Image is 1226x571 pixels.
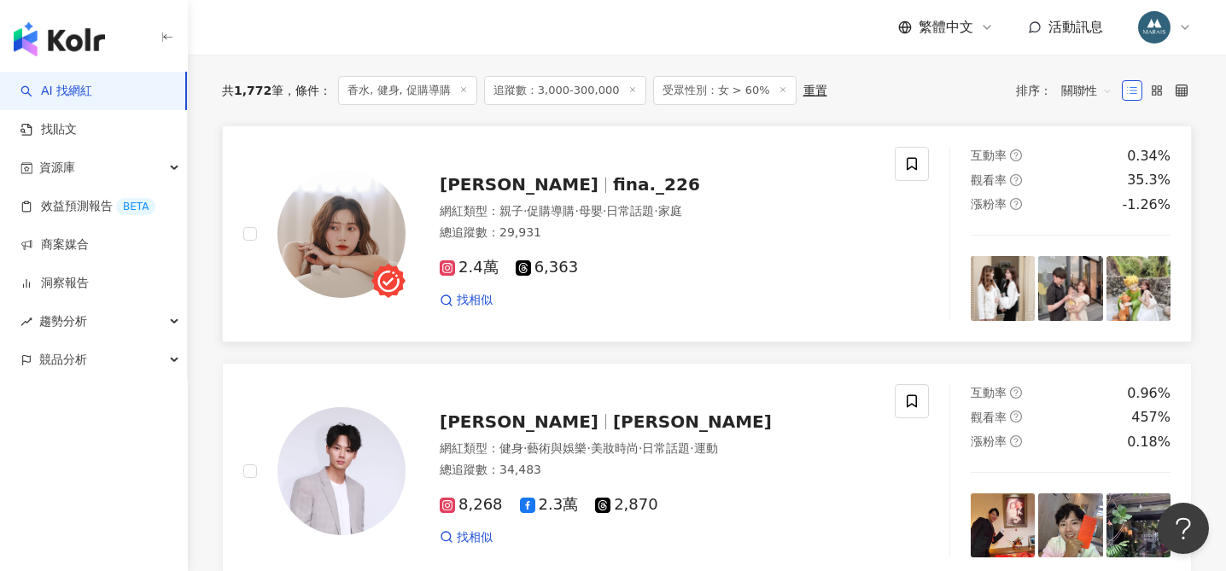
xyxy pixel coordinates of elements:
[1106,256,1171,321] img: post-image
[1010,149,1022,161] span: question-circle
[1127,384,1171,403] div: 0.96%
[499,441,523,455] span: 健身
[39,302,87,341] span: 趨勢分析
[658,204,682,218] span: 家庭
[440,440,874,457] div: 網紅類型 ：
[20,198,155,215] a: 效益預測報告BETA
[277,170,406,298] img: KOL Avatar
[1010,198,1022,210] span: question-circle
[1127,433,1171,452] div: 0.18%
[613,174,700,195] span: fina._226
[1010,411,1022,422] span: question-circle
[1038,256,1103,321] img: post-image
[457,529,493,546] span: 找相似
[457,292,493,309] span: 找相似
[803,84,827,97] div: 重置
[1122,195,1171,214] div: -1.26%
[234,84,271,97] span: 1,772
[440,411,598,432] span: [PERSON_NAME]
[39,341,87,379] span: 競品分析
[440,292,493,309] a: 找相似
[587,441,590,455] span: ·
[694,441,718,455] span: 運動
[440,203,874,220] div: 網紅類型 ：
[283,84,331,97] span: 條件 ：
[1106,493,1171,558] img: post-image
[575,204,578,218] span: ·
[20,236,89,253] a: 商案媒合
[653,76,797,105] span: 受眾性別：女 > 60%
[440,224,874,242] div: 總追蹤數 ： 29,931
[499,204,523,218] span: 親子
[484,76,646,105] span: 追蹤數：3,000-300,000
[14,22,105,56] img: logo
[440,462,874,479] div: 總追蹤數 ： 34,483
[971,434,1007,448] span: 漲粉率
[971,149,1007,162] span: 互動率
[1131,408,1171,427] div: 457%
[523,204,527,218] span: ·
[1127,147,1171,166] div: 0.34%
[1038,493,1103,558] img: post-image
[440,496,503,514] span: 8,268
[595,496,658,514] span: 2,870
[516,259,579,277] span: 6,363
[20,275,89,292] a: 洞察報告
[1138,11,1171,44] img: 358735463_652854033541749_1509380869568117342_n.jpg
[222,84,283,97] div: 共 筆
[20,121,77,138] a: 找貼文
[690,441,693,455] span: ·
[277,407,406,535] img: KOL Avatar
[1127,171,1171,189] div: 35.3%
[654,204,657,218] span: ·
[520,496,579,514] span: 2.3萬
[222,125,1192,342] a: KOL Avatar[PERSON_NAME]fina._226網紅類型：親子·促購導購·母嬰·日常話題·家庭總追蹤數：29,9312.4萬6,363找相似互動率question-circle0...
[971,256,1036,321] img: post-image
[613,411,772,432] span: [PERSON_NAME]
[1048,19,1103,35] span: 活動訊息
[1061,77,1112,104] span: 關聯性
[642,441,690,455] span: 日常話題
[1010,435,1022,447] span: question-circle
[919,18,973,37] span: 繁體中文
[527,441,587,455] span: 藝術與娛樂
[1010,387,1022,399] span: question-circle
[606,204,654,218] span: 日常話題
[591,441,639,455] span: 美妝時尚
[440,259,499,277] span: 2.4萬
[440,529,493,546] a: 找相似
[523,441,527,455] span: ·
[971,197,1007,211] span: 漲粉率
[579,204,603,218] span: 母嬰
[527,204,575,218] span: 促購導購
[1016,77,1122,104] div: 排序：
[440,174,598,195] span: [PERSON_NAME]
[1010,174,1022,186] span: question-circle
[971,411,1007,424] span: 觀看率
[639,441,642,455] span: ·
[20,83,92,100] a: searchAI 找網紅
[971,493,1036,558] img: post-image
[338,76,477,105] span: 香水, 健身, 促購導購
[39,149,75,187] span: 資源庫
[1158,503,1209,554] iframe: Help Scout Beacon - Open
[603,204,606,218] span: ·
[971,173,1007,187] span: 觀看率
[971,386,1007,399] span: 互動率
[20,316,32,328] span: rise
